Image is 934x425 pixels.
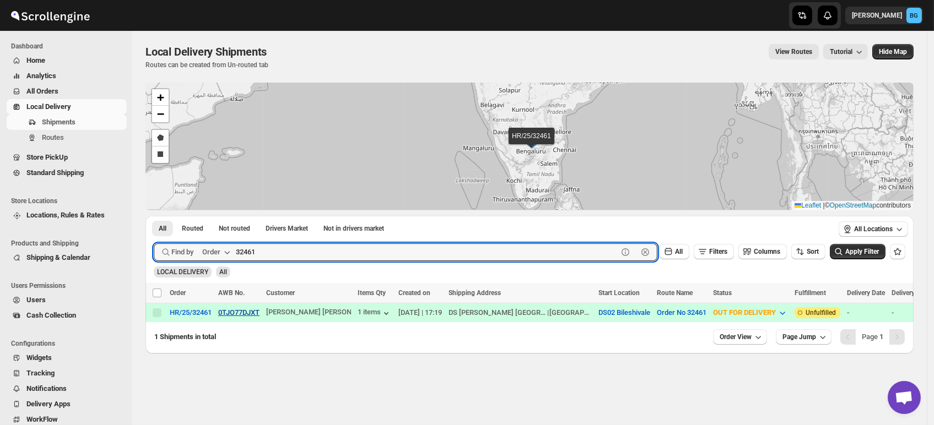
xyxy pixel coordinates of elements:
[7,68,127,84] button: Analytics
[398,307,442,318] div: [DATE] | 17:19
[449,307,592,318] div: |
[152,89,169,106] a: Zoom in
[218,308,260,317] button: 0TJO77DJXT
[26,400,71,408] span: Delivery Apps
[11,339,127,348] span: Configurations
[660,244,689,259] button: All
[854,225,893,233] span: All Locations
[449,307,547,318] div: DS [PERSON_NAME] [GEOGRAPHIC_DATA]
[7,292,127,308] button: Users
[845,248,879,255] span: Apply Filter
[845,7,923,24] button: User menu
[212,221,257,236] button: Unrouted
[152,106,169,122] a: Zoom out
[862,333,883,341] span: Page
[26,384,67,393] span: Notifications
[218,289,245,297] span: AWB No.
[449,289,501,297] span: Shipping Address
[7,115,127,130] button: Shipments
[26,72,56,80] span: Analytics
[806,308,836,317] span: Unfulfilled
[219,224,250,233] span: Not routed
[152,221,173,236] button: All
[26,102,71,111] span: Local Delivery
[872,44,914,59] button: Map action label
[175,221,210,236] button: Routed
[26,87,58,95] span: All Orders
[839,221,908,237] button: All Locations
[26,369,55,377] span: Tracking
[792,201,914,210] div: © contributors
[42,118,75,126] span: Shipments
[910,12,919,19] text: BG
[145,61,271,69] p: Routes can be created from Un-routed tab
[640,247,651,258] button: Clear
[847,307,885,318] div: -
[830,48,852,56] span: Tutorial
[675,248,683,255] span: All
[738,244,787,259] button: Columns
[157,90,164,104] span: +
[720,333,752,341] span: Order View
[713,289,732,297] span: Status
[888,381,921,414] div: Open chat
[795,201,821,209] a: Leaflet
[259,221,315,236] button: Claimable
[598,308,650,317] button: DS02 Bileshivale
[42,133,64,141] span: Routes
[11,239,127,248] span: Products and Shipping
[709,248,727,255] span: Filters
[7,208,127,223] button: Locations, Rules & Rates
[892,307,931,318] div: -
[7,366,127,381] button: Tracking
[266,224,308,233] span: Drivers Market
[26,253,90,261] span: Shipping & Calendar
[152,130,169,146] a: Draw a polygon
[26,153,68,161] span: Store PickUp
[7,53,127,68] button: Home
[840,329,905,345] nav: Pagination
[11,281,127,290] span: Users Permissions
[852,11,902,20] p: [PERSON_NAME]
[823,201,825,209] span: |
[26,415,58,423] span: WorkFlow
[713,308,776,317] span: OUT FOR DELIVERY
[906,8,922,23] span: Brajesh Giri
[706,304,795,322] button: OUT FOR DELIVERY
[170,308,212,317] button: HR/25/32461
[7,381,127,396] button: Notifications
[769,44,819,59] button: view route
[523,137,540,149] img: Marker
[7,250,127,265] button: Shipping & Calendar
[26,311,76,319] span: Cash Collection
[879,333,883,341] b: 1
[266,308,351,319] button: [PERSON_NAME] [PERSON_NAME]
[219,268,227,276] span: All
[7,84,127,99] button: All Orders
[830,244,886,259] button: Apply Filter
[11,197,127,205] span: Store Locations
[154,333,216,341] span: 1 Shipments in total
[9,2,91,29] img: ScrollEngine
[26,56,45,64] span: Home
[358,308,392,319] button: 1 items
[713,329,767,345] button: Order View
[791,244,825,259] button: Sort
[159,224,166,233] span: All
[657,308,706,317] button: Order No 32461
[775,47,812,56] span: View Routes
[323,224,384,233] span: Not in drivers market
[358,289,386,297] span: Items Qty
[694,244,734,259] button: Filters
[879,47,907,56] span: Hide Map
[266,289,295,297] span: Customer
[145,45,267,58] span: Local Delivery Shipments
[754,248,780,255] span: Columns
[7,396,127,412] button: Delivery Apps
[830,201,877,209] a: OpenStreetMap
[657,289,693,297] span: Route Name
[7,350,127,366] button: Widgets
[170,289,186,297] span: Order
